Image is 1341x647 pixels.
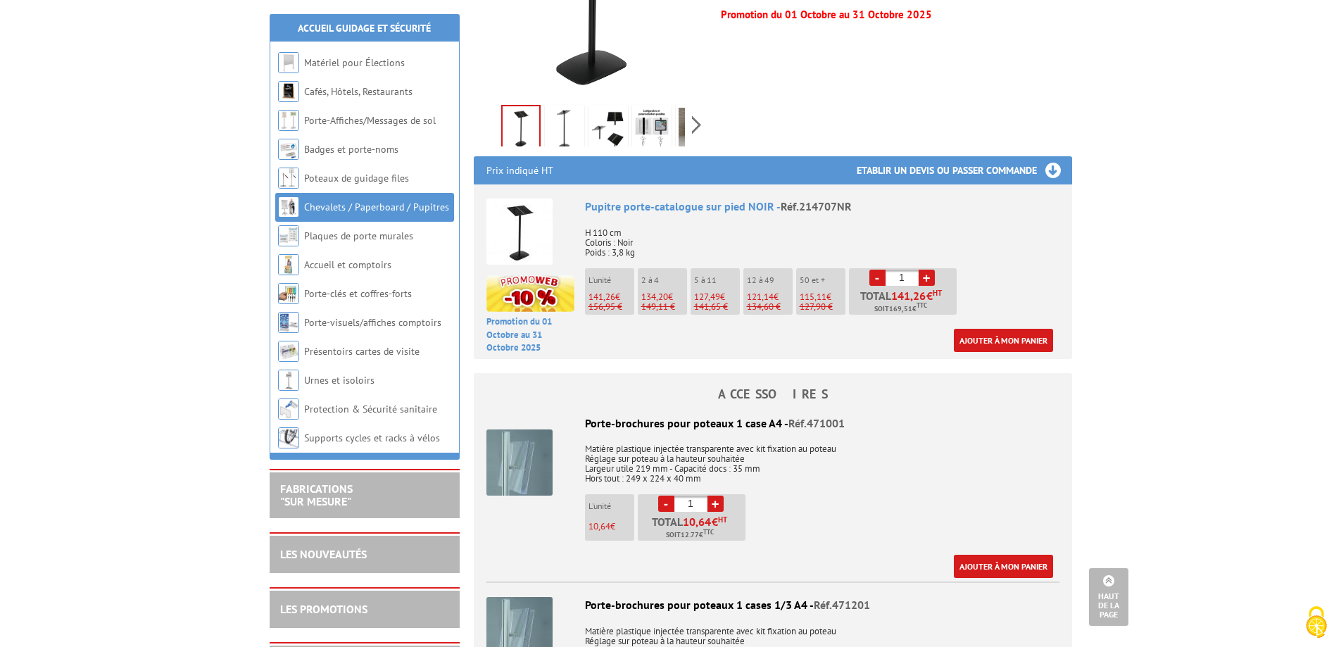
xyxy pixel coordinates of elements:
[548,108,581,151] img: pupitre_noir_dos.jpg
[800,275,845,285] p: 50 et +
[588,501,634,511] p: L'unité
[585,199,1059,215] div: Pupitre porte-catalogue sur pied NOIR -
[278,312,299,333] img: Porte-visuels/affiches comptoirs
[800,302,845,312] p: 127,90 €
[781,199,852,213] span: Réf.214707NR
[814,598,870,612] span: Réf.471201
[304,432,440,444] a: Supports cycles et racks à vélos
[486,597,1059,613] div: Porte-brochures pour poteaux 1 cases 1/3 A4 -
[658,496,674,512] a: -
[474,387,1072,401] h4: ACCESSOIRES
[694,275,740,285] p: 5 à 11
[278,52,299,73] img: Matériel pour Élections
[718,515,727,524] sup: HT
[641,292,687,302] p: €
[933,288,942,298] sup: HT
[891,290,926,301] span: 141,26
[641,302,687,312] p: 149,11 €
[278,341,299,362] img: Présentoirs cartes de visite
[681,529,699,541] span: 12.77
[683,516,727,527] span: €
[304,258,391,271] a: Accueil et comptoirs
[486,429,553,496] img: Porte-brochures pour poteaux 1 case A4
[747,275,793,285] p: 12 à 49
[280,482,353,508] a: FABRICATIONS"Sur Mesure"
[278,370,299,391] img: Urnes et isoloirs
[926,290,933,301] span: €
[694,292,740,302] p: €
[747,292,793,302] p: €
[588,522,634,532] p: €
[694,302,740,312] p: 141,65 €
[486,415,1059,432] div: Porte-brochures pour poteaux 1 case A4 -
[800,291,826,303] span: 115,11
[278,283,299,304] img: Porte-clés et coffres-forts
[869,270,886,286] a: -
[503,106,539,150] img: pupitre_chevalet_pied_noir_face_anneaux_catalogue.jpg
[278,139,299,160] img: Badges et porte-noms
[747,291,774,303] span: 121,14
[304,143,398,156] a: Badges et porte-noms
[591,108,625,151] img: 214707nr_pupitre_porte_catalogue_anneaux_zoom.jpg
[486,199,553,265] img: Pupitre porte-catalogue sur pied NOIR
[278,254,299,275] img: Accueil et comptoirs
[486,275,574,312] img: promotion
[788,416,845,430] span: Réf.471001
[278,81,299,102] img: Cafés, Hôtels, Restaurants
[280,547,367,561] a: LES NOUVEAUTÉS
[278,398,299,420] img: Protection & Sécurité sanitaire
[304,85,413,98] a: Cafés, Hôtels, Restaurants
[304,114,436,127] a: Porte-Affiches/Messages de sol
[588,302,634,312] p: 156,95 €
[874,303,927,315] span: Soit €
[304,230,413,242] a: Plaques de porte murales
[486,156,553,184] p: Prix indiqué HT
[857,156,1072,184] h3: Etablir un devis ou passer commande
[1292,599,1341,647] button: Cookies (fenêtre modale)
[954,329,1053,352] a: Ajouter à mon panier
[1299,605,1334,640] img: Cookies (fenêtre modale)
[703,528,714,536] sup: TTC
[694,291,720,303] span: 127,49
[1089,568,1128,626] a: Haut de la page
[304,201,449,213] a: Chevalets / Paperboard / Pupitres
[304,56,405,69] a: Matériel pour Élections
[304,287,412,300] a: Porte-clés et coffres-forts
[679,108,712,151] img: pupitre_noir_anneaux_situation.jpg
[666,529,714,541] span: Soit €
[278,427,299,448] img: Supports cycles et racks à vélos
[588,291,615,303] span: 141,26
[690,113,703,137] span: Next
[800,292,845,302] p: €
[641,516,745,541] p: Total
[919,270,935,286] a: +
[889,303,912,315] span: 169,51
[747,302,793,312] p: 134,60 €
[304,172,409,184] a: Poteaux de guidage files
[304,345,420,358] a: Présentoirs cartes de visite
[304,316,441,329] a: Porte-visuels/affiches comptoirs
[298,22,431,34] a: Accueil Guidage et Sécurité
[278,110,299,131] img: Porte-Affiches/Messages de sol
[852,290,957,315] p: Total
[721,11,1071,19] p: Promotion du 01 Octobre au 31 Octobre 2025
[585,218,1059,258] p: H 110 cm Coloris : Noir Poids : 3,8 kg
[304,403,437,415] a: Protection & Sécurité sanitaire
[707,496,724,512] a: +
[588,292,634,302] p: €
[304,374,374,387] a: Urnes et isoloirs
[954,555,1053,578] a: Ajouter à mon panier
[486,434,1059,484] p: Matière plastique injectée transparente avec kit fixation au poteau Réglage sur poteau à la haute...
[280,602,367,616] a: LES PROMOTIONS
[278,196,299,218] img: Chevalets / Paperboard / Pupitres
[588,520,610,532] span: 10,64
[278,225,299,246] img: Plaques de porte murales
[278,168,299,189] img: Poteaux de guidage files
[641,275,687,285] p: 2 à 4
[588,275,634,285] p: L'unité
[683,516,712,527] span: 10,64
[917,301,927,309] sup: TTC
[635,108,669,151] img: 214707nr_pupitre_porte_catalogue_schema.jpg
[641,291,668,303] span: 134,20
[486,315,574,355] p: Promotion du 01 Octobre au 31 Octobre 2025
